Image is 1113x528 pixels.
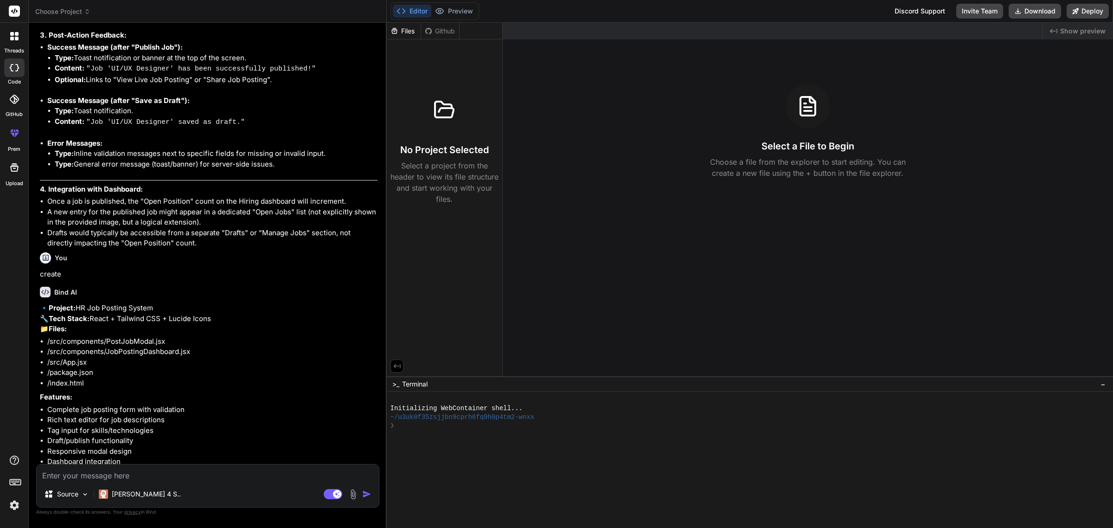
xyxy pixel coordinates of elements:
[40,269,377,280] p: create
[390,160,499,205] p: Select a project from the header to view its file structure and start working with your files.
[400,143,489,156] h3: No Project Selected
[81,490,89,498] img: Pick Models
[47,446,377,457] li: Responsive modal design
[47,43,183,52] strong: Success Message (after "Publish Job"):
[55,75,377,85] li: Links to "View Live Job Posting" or "Share Job Posting".
[49,324,67,333] strong: Files:
[390,404,523,413] span: Initializing WebContainer shell...
[6,110,23,118] label: GitHub
[36,508,379,516] p: Always double-check its answers. Your in Bind
[55,253,67,263] h6: You
[704,156,912,179] p: Choose a file from the explorer to start editing. You can create a new file using the + button in...
[55,159,377,170] li: General error message (toast/banner) for server-side issues.
[387,26,421,36] div: Files
[6,497,22,513] img: settings
[49,303,76,312] strong: Project:
[99,489,108,499] img: Claude 4 Sonnet
[57,489,78,499] p: Source
[1067,4,1109,19] button: Deploy
[124,509,141,515] span: privacy
[47,357,377,368] li: /src/App.jsx
[47,436,377,446] li: Draft/publish functionality
[1009,4,1061,19] button: Download
[1099,377,1107,392] button: −
[55,160,74,168] strong: Type:
[40,185,143,193] strong: 4. Integration with Dashboard:
[55,53,74,62] strong: Type:
[47,347,377,357] li: /src/components/JobPostingDashboard.jsx
[348,489,358,500] img: attachment
[47,139,102,148] strong: Error Messages:
[54,288,77,297] h6: Bind AI
[55,53,377,64] li: Toast notification or banner at the top of the screen.
[421,26,459,36] div: Github
[47,367,377,378] li: /package.json
[112,489,181,499] p: [PERSON_NAME] 4 S..
[47,415,377,425] li: Rich text editor for job descriptions
[55,117,84,126] strong: Content:
[40,31,127,39] strong: 3. Post-Action Feedback:
[390,413,535,422] span: ~/u3uk0f35zsjjbn9cprh6fq9h0p4tm2-wnxx
[362,489,371,499] img: icon
[47,96,190,105] strong: Success Message (after "Save as Draft"):
[1100,380,1106,389] span: −
[1060,26,1106,36] span: Show preview
[47,336,377,347] li: /src/components/PostJobModal.jsx
[392,380,399,389] span: >_
[40,393,72,401] strong: Features:
[402,380,428,389] span: Terminal
[6,180,23,187] label: Upload
[47,378,377,389] li: /index.html
[55,148,377,159] li: Inline validation messages next to specific fields for missing or invalid input.
[47,425,377,436] li: Tag input for skills/technologies
[47,405,377,415] li: Complete job posting form with validation
[35,7,90,16] span: Choose Project
[40,303,377,335] p: 🔹 HR Job Posting System 🔧 React + Tailwind CSS + Lucide Icons 📁
[889,4,951,19] div: Discord Support
[47,457,377,467] li: Dashboard integration
[761,140,854,153] h3: Select a File to Begin
[390,421,395,430] span: ❯
[8,78,21,86] label: code
[956,4,1003,19] button: Invite Team
[86,118,245,126] code: "Job 'UI/UX Designer' saved as draft."
[55,106,377,116] li: Toast notification.
[393,5,431,18] button: Editor
[431,5,477,18] button: Preview
[55,64,84,72] strong: Content:
[8,145,20,153] label: prem
[55,75,86,84] strong: Optional:
[86,65,316,73] code: "Job 'UI/UX Designer' has been successfully published!"
[55,106,74,115] strong: Type:
[47,196,377,207] li: Once a job is published, the "Open Position" count on the Hiring dashboard will increment.
[47,228,377,249] li: Drafts would typically be accessible from a separate "Drafts" or "Manage Jobs" section, not direc...
[47,207,377,228] li: A new entry for the published job might appear in a dedicated "Open Jobs" list (not explicitly sh...
[55,149,74,158] strong: Type:
[49,314,90,323] strong: Tech Stack:
[4,47,24,55] label: threads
